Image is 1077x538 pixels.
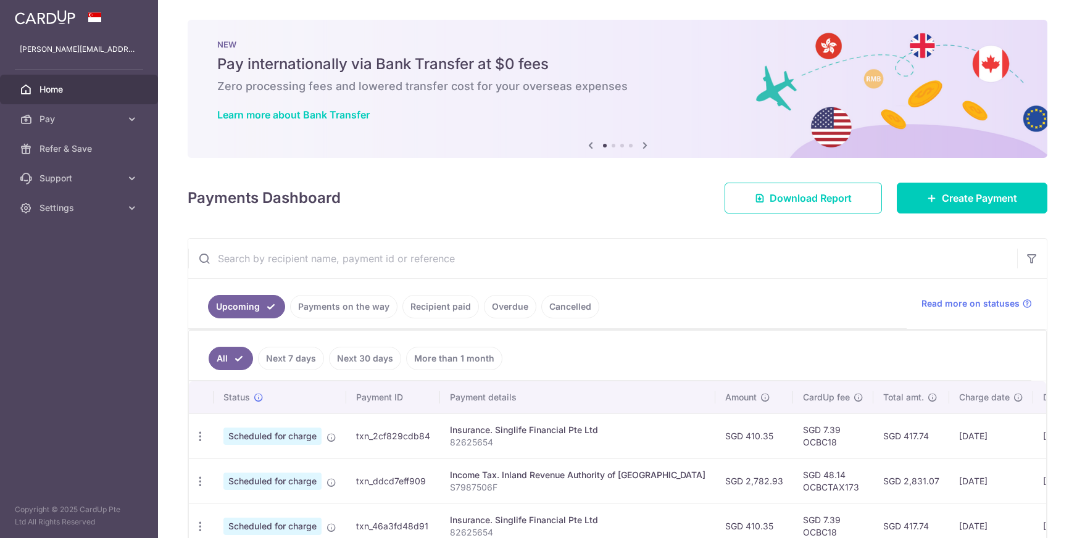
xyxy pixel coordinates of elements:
[223,428,322,445] span: Scheduled for charge
[949,413,1033,458] td: [DATE]
[949,458,1033,503] td: [DATE]
[450,424,705,436] div: Insurance. Singlife Financial Pte Ltd
[440,381,715,413] th: Payment details
[346,381,440,413] th: Payment ID
[793,413,873,458] td: SGD 7.39 OCBC18
[223,518,322,535] span: Scheduled for charge
[40,113,121,125] span: Pay
[40,172,121,184] span: Support
[484,295,536,318] a: Overdue
[346,413,440,458] td: txn_2cf829cdb84
[793,458,873,503] td: SGD 48.14 OCBCTAX173
[217,109,370,121] a: Learn more about Bank Transfer
[450,514,705,526] div: Insurance. Singlife Financial Pte Ltd
[715,413,793,458] td: SGD 410.35
[290,295,397,318] a: Payments on the way
[715,458,793,503] td: SGD 2,782.93
[329,347,401,370] a: Next 30 days
[897,183,1047,213] a: Create Payment
[20,43,138,56] p: [PERSON_NAME][EMAIL_ADDRESS][DOMAIN_NAME]
[223,391,250,403] span: Status
[188,20,1047,158] img: Bank transfer banner
[770,191,852,205] span: Download Report
[402,295,479,318] a: Recipient paid
[40,202,121,214] span: Settings
[959,391,1010,403] span: Charge date
[873,413,949,458] td: SGD 417.74
[450,469,705,481] div: Income Tax. Inland Revenue Authority of [GEOGRAPHIC_DATA]
[921,297,1020,310] span: Read more on statuses
[921,297,1032,310] a: Read more on statuses
[40,83,121,96] span: Home
[883,391,924,403] span: Total amt.
[209,347,253,370] a: All
[258,347,324,370] a: Next 7 days
[217,54,1018,74] h5: Pay internationally via Bank Transfer at $0 fees
[942,191,1017,205] span: Create Payment
[725,391,757,403] span: Amount
[450,481,705,494] p: S7987506F
[223,473,322,490] span: Scheduled for charge
[217,79,1018,94] h6: Zero processing fees and lowered transfer cost for your overseas expenses
[406,347,502,370] a: More than 1 month
[346,458,440,503] td: txn_ddcd7eff909
[450,436,705,449] p: 82625654
[217,39,1018,49] p: NEW
[208,295,285,318] a: Upcoming
[873,458,949,503] td: SGD 2,831.07
[15,10,75,25] img: CardUp
[541,295,599,318] a: Cancelled
[188,239,1017,278] input: Search by recipient name, payment id or reference
[803,391,850,403] span: CardUp fee
[40,143,121,155] span: Refer & Save
[725,183,882,213] a: Download Report
[188,187,341,209] h4: Payments Dashboard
